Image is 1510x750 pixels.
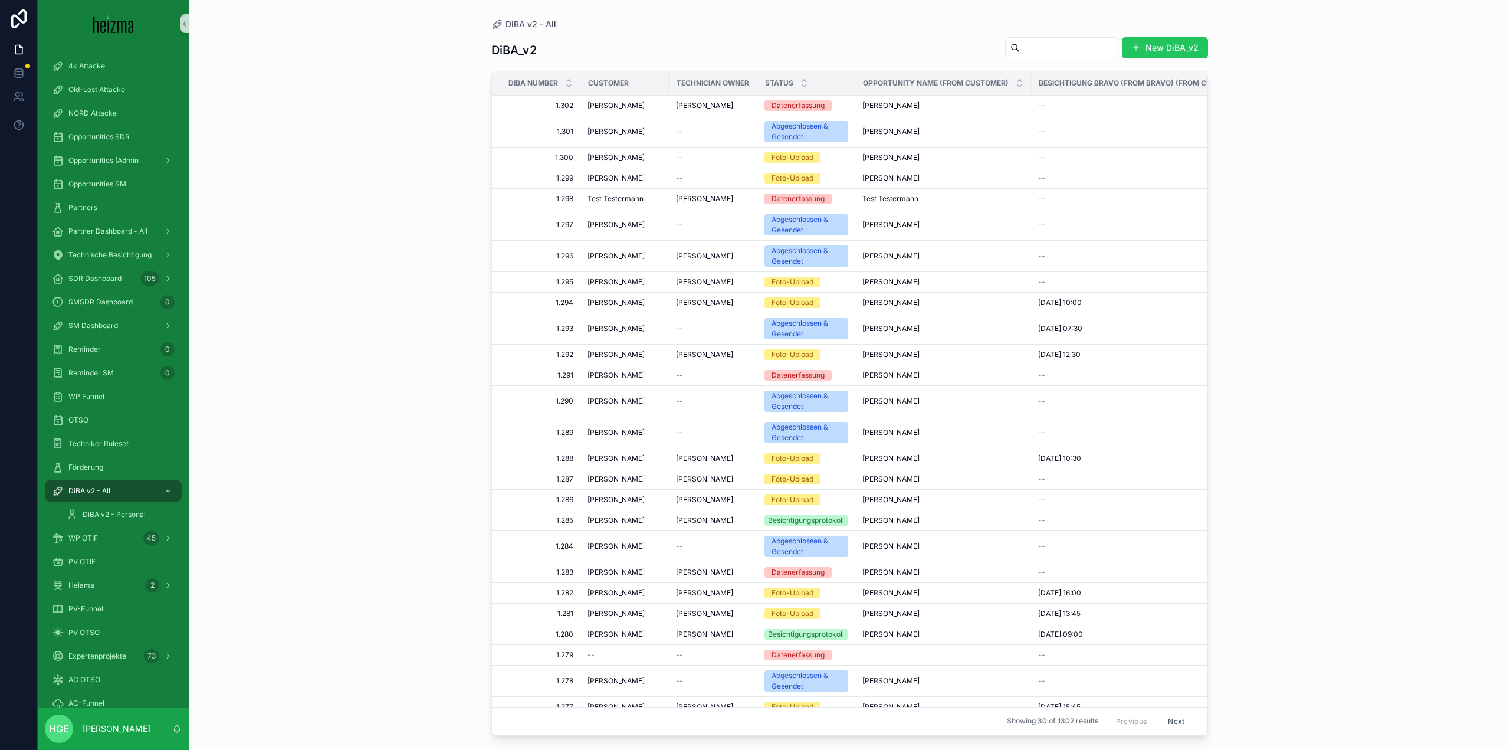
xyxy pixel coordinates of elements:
a: Old-Lost Attacke [45,79,182,100]
a: [PERSON_NAME] [587,397,662,406]
a: 4k Attacke [45,55,182,77]
span: 1.287 [506,474,573,484]
span: 1.302 [506,101,573,110]
span: [PERSON_NAME] [676,298,733,307]
span: [PERSON_NAME] [862,397,920,406]
a: [PERSON_NAME] [862,568,1024,577]
span: [PERSON_NAME] [862,127,920,136]
span: -- [1038,277,1045,287]
span: [PERSON_NAME] [587,324,645,333]
a: Foto-Upload [764,453,848,464]
a: Abgeschlossen & Gesendet [764,422,848,443]
span: [PERSON_NAME] [676,101,733,110]
div: 0 [160,366,175,380]
span: 1.288 [506,454,573,463]
a: Abgeschlossen & Gesendet [764,121,848,142]
a: [PERSON_NAME] [862,251,1024,261]
a: -- [1038,220,1260,230]
a: 1.294 [506,298,573,307]
a: Opportunities SDR [45,126,182,148]
span: [PERSON_NAME] [587,397,645,406]
div: scrollable content [38,47,189,708]
span: Old-Lost Attacke [68,85,125,94]
a: [PERSON_NAME] [587,568,662,577]
div: Datenerfassung [772,567,825,578]
a: Datenerfassung [764,370,848,381]
a: Abgeschlossen & Gesendet [764,318,848,339]
a: -- [1038,173,1260,183]
a: SMSDR Dashboard0 [45,292,182,313]
a: 1.291 [506,371,573,380]
a: [PERSON_NAME] [587,153,662,162]
a: Foto-Upload [764,173,848,184]
span: Opportunities SDR [68,132,130,142]
a: Reminder SM0 [45,362,182,384]
span: [PERSON_NAME] [587,127,645,136]
span: -- [1038,428,1045,437]
a: -- [1038,101,1260,110]
span: -- [1038,101,1045,110]
a: Abgeschlossen & Gesendet [764,245,848,267]
a: 1.298 [506,194,573,204]
a: -- [676,428,750,437]
a: [PERSON_NAME] [862,173,1024,183]
a: [PERSON_NAME] [862,298,1024,307]
span: -- [1038,173,1045,183]
span: [PERSON_NAME] [862,173,920,183]
span: [DATE] 10:00 [1038,298,1082,307]
div: Abgeschlossen & Gesendet [772,245,841,267]
a: [PERSON_NAME] [676,568,750,577]
span: [PERSON_NAME] [676,516,733,525]
div: Foto-Upload [772,474,813,484]
span: [PERSON_NAME] [862,220,920,230]
span: [PERSON_NAME] [587,371,645,380]
a: 1.285 [506,516,573,525]
span: SDR Dashboard [68,274,122,283]
a: [PERSON_NAME] [587,277,662,287]
span: [PERSON_NAME] [862,495,920,505]
a: [PERSON_NAME] [862,474,1024,484]
a: 1.301 [506,127,573,136]
span: [PERSON_NAME] [862,324,920,333]
div: 0 [160,295,175,309]
a: [DATE] 07:30 [1038,324,1260,333]
span: 4k Attacke [68,61,105,71]
a: 1.290 [506,397,573,406]
a: [PERSON_NAME] [862,127,1024,136]
div: 105 [140,271,159,286]
a: Opportunities (Admin [45,150,182,171]
span: [PERSON_NAME] [676,474,733,484]
a: Opportunities SM [45,173,182,195]
a: Datenerfassung [764,100,848,111]
a: [PERSON_NAME] [676,350,750,359]
a: Datenerfassung [764,194,848,204]
a: [PERSON_NAME] [862,397,1024,406]
a: [PERSON_NAME] [676,277,750,287]
span: [PERSON_NAME] [676,350,733,359]
a: [PERSON_NAME] [862,220,1024,230]
span: [PERSON_NAME] [862,153,920,162]
span: [PERSON_NAME] [587,516,645,525]
span: [PERSON_NAME] [587,101,645,110]
span: -- [676,542,683,551]
span: [PERSON_NAME] [862,428,920,437]
a: [PERSON_NAME] [862,454,1024,463]
a: -- [1038,542,1260,551]
a: Datenerfassung [764,567,848,578]
span: -- [676,324,683,333]
span: [DATE] 12:30 [1038,350,1081,359]
a: -- [676,220,750,230]
div: Foto-Upload [772,173,813,184]
span: [PERSON_NAME] [862,454,920,463]
a: [PERSON_NAME] [862,324,1024,333]
a: DiBA v2 - All [491,18,556,30]
a: -- [1038,516,1260,525]
span: [PERSON_NAME] [862,516,920,525]
a: WP Funnel [45,386,182,407]
span: [PERSON_NAME] [587,542,645,551]
a: Besichtigungsprotokoll [764,515,848,526]
span: DiBA v2 - All [68,486,110,496]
